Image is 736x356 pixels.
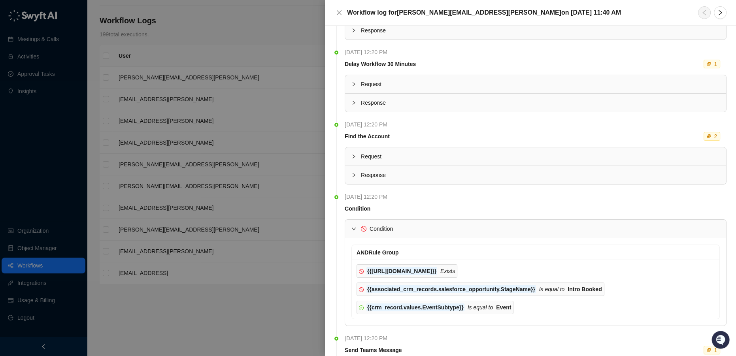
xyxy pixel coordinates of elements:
img: 5124521997842_fc6d7dfcefe973c2e489_88.png [8,71,22,85]
span: stop [359,287,364,292]
strong: Delay Workflow 30 Minutes [345,61,416,67]
strong: {{crm_record.values.EventSubtype}} [367,304,464,311]
span: Pylon [79,130,96,136]
i: Is equal to [539,286,565,292]
h5: Workflow log for [PERSON_NAME][EMAIL_ADDRESS][PERSON_NAME] on [DATE] 11:40 AM [347,8,621,17]
strong: Event [496,304,511,311]
span: expanded [351,226,356,231]
a: 📶Status [32,107,64,121]
span: check-circle [359,305,364,310]
span: AND Rule Group [357,249,399,256]
span: right [717,9,723,16]
span: collapsed [351,82,356,87]
span: Response [361,98,720,107]
strong: {{associated_crm_records.salesforce_opportunity.StageName}} [367,286,535,292]
div: 2 [712,132,719,140]
span: [DATE] 12:20 PM [345,120,391,129]
div: 1 [712,60,719,68]
img: Swyft AI [8,8,24,23]
span: close [336,9,342,16]
strong: Condition [345,205,370,212]
span: collapsed [351,173,356,177]
span: [DATE] 12:20 PM [345,48,391,57]
div: Start new chat [27,71,130,79]
i: Exists [440,268,455,274]
strong: Send Teams Message [345,347,402,353]
span: Status [43,110,61,118]
span: stop [361,226,366,232]
span: Condition [370,226,393,232]
strong: Intro Booked [568,286,602,292]
i: Is equal to [468,304,493,311]
button: Close [334,8,344,17]
span: Response [361,26,720,35]
div: We're offline, we'll be back soon [27,79,103,85]
a: Powered byPylon [56,129,96,136]
span: [DATE] 12:20 PM [345,192,391,201]
h2: How can we help? [8,44,144,57]
strong: Find the Account [345,133,390,139]
button: Start new chat [134,73,144,83]
strong: {{[URL][DOMAIN_NAME]}} [367,268,436,274]
span: Docs [16,110,29,118]
a: 📚Docs [5,107,32,121]
div: 📶 [36,111,42,117]
span: stop [359,269,364,274]
span: Response [361,171,720,179]
div: 📚 [8,111,14,117]
span: collapsed [351,100,356,105]
p: Welcome 👋 [8,31,144,44]
iframe: Open customer support [711,330,732,351]
span: [DATE] 12:20 PM [345,334,391,343]
span: collapsed [351,28,356,33]
span: Request [361,80,720,89]
span: Request [361,152,720,161]
span: collapsed [351,154,356,159]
